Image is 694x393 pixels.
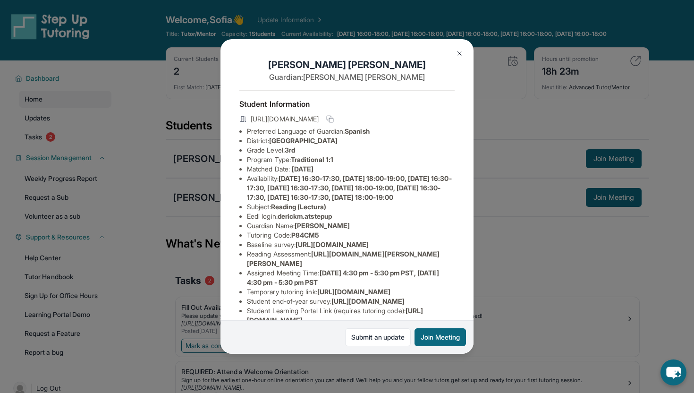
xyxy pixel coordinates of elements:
li: Availability: [247,174,455,202]
span: [GEOGRAPHIC_DATA] [269,137,338,145]
img: Close Icon [456,50,463,57]
span: [DATE] [292,165,313,173]
h1: [PERSON_NAME] [PERSON_NAME] [239,58,455,71]
li: Eedi login : [247,212,455,221]
span: [DATE] 4:30 pm - 5:30 pm PST, [DATE] 4:30 pm - 5:30 pm PST [247,269,439,286]
button: chat-button [660,359,686,385]
span: [PERSON_NAME] [295,222,350,230]
span: [URL][DOMAIN_NAME] [331,297,405,305]
span: P84CM5 [291,231,319,239]
span: [URL][DOMAIN_NAME] [296,240,369,248]
li: Reading Assessment : [247,249,455,268]
li: Student Learning Portal Link (requires tutoring code) : [247,306,455,325]
span: [URL][DOMAIN_NAME] [251,114,319,124]
span: Reading (Lectura) [271,203,326,211]
li: Assigned Meeting Time : [247,268,455,287]
h4: Student Information [239,98,455,110]
li: Temporary tutoring link : [247,287,455,297]
li: Grade Level: [247,145,455,155]
span: 3rd [285,146,295,154]
p: Guardian: [PERSON_NAME] [PERSON_NAME] [239,71,455,83]
li: Guardian Name : [247,221,455,231]
li: Baseline survey : [247,240,455,249]
li: Matched Date: [247,164,455,174]
button: Join Meeting [415,328,466,346]
span: Spanish [345,127,370,135]
span: [URL][DOMAIN_NAME] [317,288,390,296]
span: [DATE] 16:30-17:30, [DATE] 18:00-19:00, [DATE] 16:30-17:30, [DATE] 16:30-17:30, [DATE] 18:00-19:0... [247,174,452,201]
span: derickm.atstepup [278,212,332,220]
button: Copy link [324,113,336,125]
li: Subject : [247,202,455,212]
li: Program Type: [247,155,455,164]
li: Preferred Language of Guardian: [247,127,455,136]
span: [URL][DOMAIN_NAME][PERSON_NAME][PERSON_NAME] [247,250,440,267]
a: Submit an update [345,328,411,346]
li: Student end-of-year survey : [247,297,455,306]
li: District: [247,136,455,145]
span: Traditional 1:1 [291,155,333,163]
li: Tutoring Code : [247,231,455,240]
